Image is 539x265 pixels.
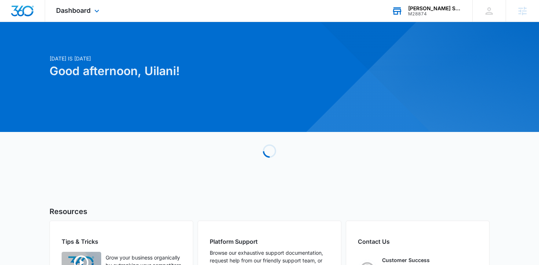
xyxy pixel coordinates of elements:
span: Dashboard [56,7,91,14]
p: [DATE] is [DATE] [49,55,340,62]
div: account name [408,5,462,11]
h2: Tips & Tricks [62,237,181,246]
h2: Contact Us [358,237,477,246]
div: account id [408,11,462,16]
h5: Resources [49,206,489,217]
h1: Good afternoon, Uilani! [49,62,340,80]
p: Customer Success [382,256,430,264]
h2: Platform Support [210,237,329,246]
